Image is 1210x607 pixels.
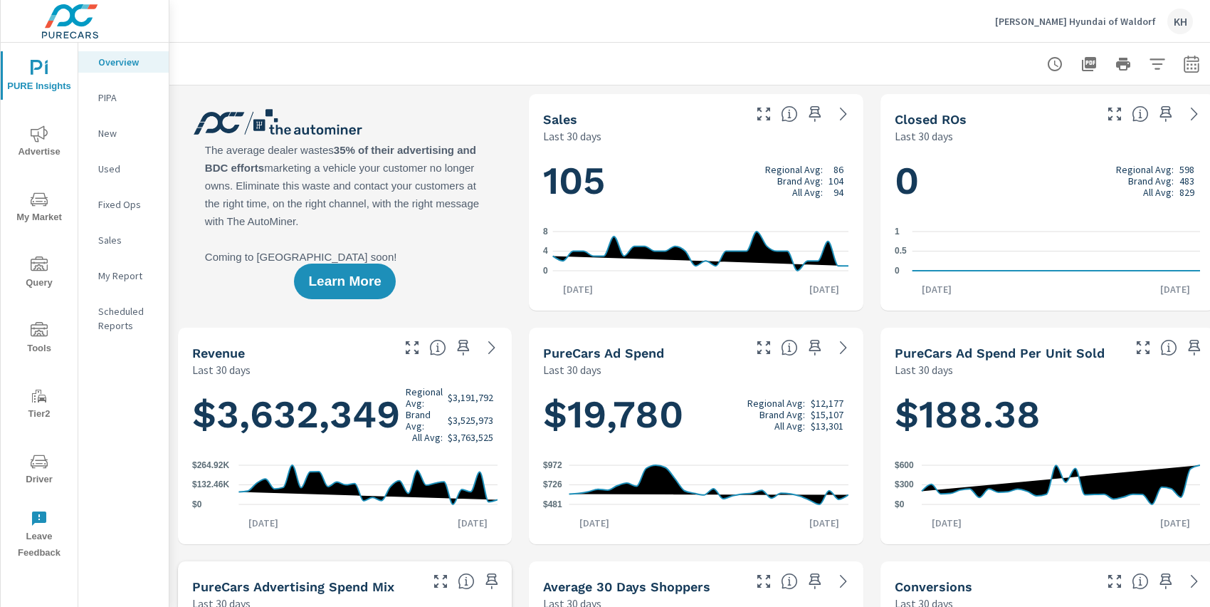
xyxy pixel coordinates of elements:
p: [DATE] [799,282,849,296]
p: 483 [1179,175,1194,187]
p: [DATE] [1150,516,1200,530]
button: Make Fullscreen [429,570,452,593]
p: 598 [1179,164,1194,175]
button: Make Fullscreen [752,103,775,125]
text: $972 [543,460,562,470]
p: [DATE] [1150,282,1200,296]
p: Sales [98,233,157,247]
text: 0 [895,266,900,276]
button: Make Fullscreen [401,336,423,359]
p: Regional Avg: [747,398,805,409]
span: Learn More [308,275,381,288]
button: Select Date Range [1177,50,1206,78]
span: Save this to your personalized report [1154,103,1177,125]
div: PIPA [78,87,169,108]
text: $0 [192,499,202,509]
p: $3,525,973 [448,415,493,426]
p: [DATE] [448,516,498,530]
span: Leave Feedback [5,510,73,561]
div: Scheduled Reports [78,301,169,336]
p: $12,177 [811,398,843,409]
p: Last 30 days [543,361,601,378]
text: $0 [895,499,905,509]
span: Save this to your personalized report [1154,570,1177,593]
h1: $19,780 [543,390,848,439]
div: New [78,123,169,144]
span: Save this to your personalized report [804,336,826,359]
a: See more details in report [480,336,503,359]
p: Brand Avg: [759,409,805,420]
p: 104 [828,175,843,187]
p: My Report [98,269,157,283]
span: A rolling 30 day total of daily Shoppers on the dealership website, averaged over the selected da... [781,573,798,590]
a: See more details in report [832,336,855,359]
h5: Sales [543,112,577,127]
p: PIPA [98,90,157,105]
p: Last 30 days [543,128,601,145]
p: [PERSON_NAME] Hyundai of Waldorf [995,15,1156,28]
p: Brand Avg: [1128,175,1174,187]
p: Overview [98,55,157,69]
span: Save this to your personalized report [804,570,826,593]
p: Last 30 days [895,361,953,378]
a: See more details in report [1183,103,1206,125]
p: $3,191,792 [448,392,493,403]
text: 0.5 [895,247,907,256]
span: Save this to your personalized report [452,336,475,359]
span: Average cost of advertising per each vehicle sold at the dealer over the selected date range. The... [1160,339,1177,356]
p: [DATE] [238,516,288,530]
h5: Average 30 Days Shoppers [543,579,710,594]
p: 86 [833,164,843,175]
a: See more details in report [832,103,855,125]
text: $300 [895,480,914,490]
h1: $188.38 [895,390,1200,439]
p: All Avg: [412,432,443,443]
button: Make Fullscreen [1132,336,1154,359]
span: My Market [5,191,73,226]
h1: $3,632,349 [192,386,499,443]
p: All Avg: [792,187,823,198]
h1: 105 [543,157,848,205]
button: "Export Report to PDF" [1075,50,1103,78]
div: My Report [78,265,169,286]
span: This table looks at how you compare to the amount of budget you spend per channel as opposed to y... [458,573,475,590]
p: $13,301 [811,420,843,432]
p: [DATE] [569,516,619,530]
p: Brand Avg: [406,409,443,432]
span: PURE Insights [5,60,73,95]
h5: PureCars Ad Spend [543,346,664,360]
span: Driver [5,453,73,488]
text: 1 [895,227,900,237]
h5: Revenue [192,346,245,360]
text: $726 [543,480,562,490]
div: Used [78,158,169,180]
p: [DATE] [553,282,603,296]
span: Tier2 [5,388,73,422]
p: Regional Avg: [765,164,823,175]
p: [DATE] [912,282,962,296]
h5: Closed ROs [895,112,967,127]
text: 4 [543,247,548,256]
h5: PureCars Ad Spend Per Unit Sold [895,346,1105,360]
p: $3,763,525 [448,432,493,443]
p: $15,107 [811,409,843,420]
p: 829 [1179,187,1194,198]
h5: Conversions [895,579,972,594]
button: Print Report [1109,50,1137,78]
div: Fixed Ops [78,194,169,215]
p: 94 [833,187,843,198]
div: KH [1167,9,1193,34]
text: $264.92K [192,460,229,470]
p: Fixed Ops [98,197,157,212]
a: See more details in report [1183,570,1206,593]
text: $600 [895,460,914,470]
button: Learn More [294,264,395,299]
span: Total sales revenue over the selected date range. [Source: This data is sourced from the dealer’s... [429,339,446,356]
p: [DATE] [922,516,972,530]
button: Make Fullscreen [1103,103,1126,125]
p: Regional Avg: [1116,164,1174,175]
button: Apply Filters [1143,50,1172,78]
button: Make Fullscreen [1103,570,1126,593]
p: All Avg: [774,420,805,432]
p: New [98,126,157,140]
